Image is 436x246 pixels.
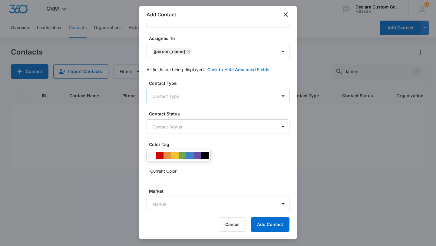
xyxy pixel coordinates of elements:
h1: Add Contact [147,11,176,18]
p: Current Color: [150,168,178,174]
div: [PERSON_NAME] [154,49,185,54]
div: #e69138 [163,152,171,159]
div: Remove Janet Kellogg [185,49,190,54]
div: #3d85c6 [186,152,194,159]
div: #674ea7 [194,152,201,159]
div: #CC0000 [156,152,163,159]
label: Contact Status [149,111,292,117]
div: #f1c232 [171,152,179,159]
label: Color Tag [149,141,292,148]
div: #000000 [201,152,209,159]
button: Click to Hide Advanced Fields [207,66,269,73]
label: Market [149,188,292,194]
div: #6aa84f [179,152,186,159]
div: #F6F6F6 [148,152,156,159]
label: Assigned To [149,35,292,42]
button: close [282,11,289,18]
label: Contact Type [149,80,292,86]
p: All fields are being displayed. [147,66,205,73]
button: Add Contact [251,217,289,232]
button: Cancel [219,217,246,232]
